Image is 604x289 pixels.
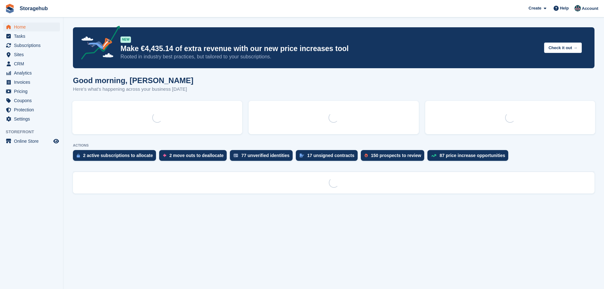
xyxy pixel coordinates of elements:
a: 77 unverified identities [230,150,296,164]
a: 150 prospects to review [361,150,428,164]
span: Online Store [14,137,52,146]
img: contract_signature_icon-13c848040528278c33f63329250d36e43548de30e8caae1d1a13099fd9432cc5.svg [300,154,304,157]
div: 150 prospects to review [371,153,421,158]
div: 17 unsigned contracts [307,153,354,158]
a: menu [3,50,60,59]
a: Storagehub [17,3,50,14]
span: Home [14,23,52,31]
img: stora-icon-8386f47178a22dfd0bd8f6a31ec36ba5ce8667c1dd55bd0f319d3a0aa187defe.svg [5,4,15,13]
a: menu [3,115,60,123]
a: Preview store [52,137,60,145]
span: Settings [14,115,52,123]
button: Check it out → [544,43,582,53]
span: Protection [14,105,52,114]
div: NEW [120,36,131,43]
p: Here's what's happening across your business [DATE] [73,86,193,93]
img: Anirudh Muralidharan [575,5,581,11]
a: menu [3,137,60,146]
span: Pricing [14,87,52,96]
img: move_outs_to_deallocate_icon-f764333ba52eb49d3ac5e1228854f67142a1ed5810a6f6cc68b1a99e826820c5.svg [163,154,166,157]
a: menu [3,69,60,77]
a: menu [3,32,60,41]
span: Coupons [14,96,52,105]
h1: Good morning, [PERSON_NAME] [73,76,193,85]
span: Analytics [14,69,52,77]
a: 2 active subscriptions to allocate [73,150,159,164]
p: Make €4,435.14 of extra revenue with our new price increases tool [120,44,539,53]
a: menu [3,78,60,87]
span: Account [582,5,598,12]
a: menu [3,96,60,105]
span: Help [560,5,569,11]
a: menu [3,105,60,114]
span: Tasks [14,32,52,41]
span: Subscriptions [14,41,52,50]
div: 87 price increase opportunities [439,153,505,158]
img: prospect-51fa495bee0391a8d652442698ab0144808aea92771e9ea1ae160a38d050c398.svg [365,154,368,157]
p: Rooted in industry best practices, but tailored to your subscriptions. [120,53,539,60]
img: price_increase_opportunities-93ffe204e8149a01c8c9dc8f82e8f89637d9d84a8eef4429ea346261dce0b2c0.svg [431,154,436,157]
a: 2 move outs to deallocate [159,150,230,164]
div: 77 unverified identities [241,153,289,158]
a: menu [3,87,60,96]
span: Invoices [14,78,52,87]
a: menu [3,23,60,31]
a: 87 price increase opportunities [427,150,511,164]
a: menu [3,41,60,50]
span: Sites [14,50,52,59]
p: ACTIONS [73,143,594,148]
img: price-adjustments-announcement-icon-8257ccfd72463d97f412b2fc003d46551f7dbcb40ab6d574587a9cd5c0d94... [76,26,120,62]
a: 17 unsigned contracts [296,150,361,164]
img: verify_identity-adf6edd0f0f0b5bbfe63781bf79b02c33cf7c696d77639b501bdc392416b5a36.svg [234,154,238,157]
span: Create [529,5,541,11]
span: CRM [14,59,52,68]
div: 2 active subscriptions to allocate [83,153,153,158]
a: menu [3,59,60,68]
span: Storefront [6,129,63,135]
div: 2 move outs to deallocate [169,153,224,158]
img: active_subscription_to_allocate_icon-d502201f5373d7db506a760aba3b589e785aa758c864c3986d89f69b8ff3... [77,154,80,158]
